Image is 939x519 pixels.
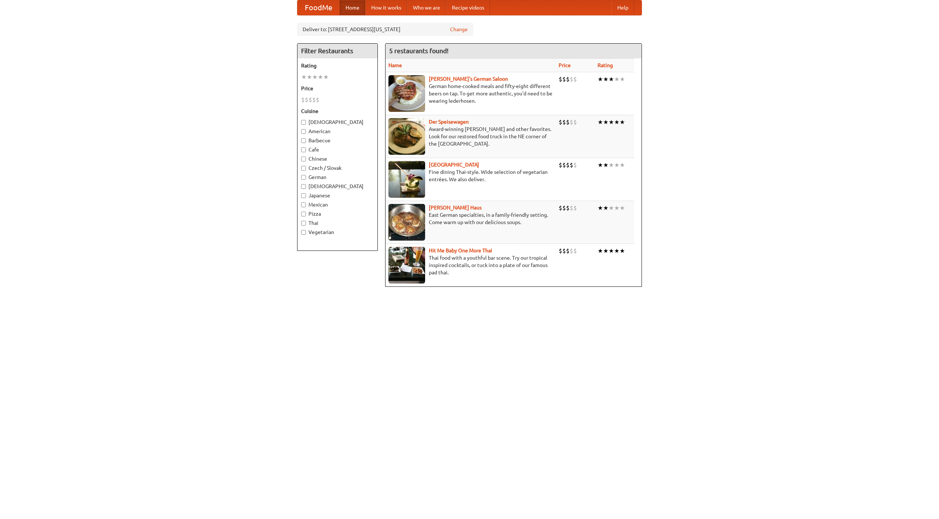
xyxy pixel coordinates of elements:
p: Award-winning [PERSON_NAME] and other favorites. Look for our restored food truck in the NE corne... [388,125,553,147]
li: ★ [598,204,603,212]
a: FoodMe [297,0,340,15]
li: ★ [609,75,614,83]
li: ★ [609,204,614,212]
label: Cafe [301,146,374,153]
li: $ [301,96,305,104]
img: kohlhaus.jpg [388,204,425,241]
li: $ [570,247,573,255]
label: [DEMOGRAPHIC_DATA] [301,118,374,126]
li: $ [566,75,570,83]
li: $ [573,75,577,83]
input: Barbecue [301,138,306,143]
img: babythai.jpg [388,247,425,284]
label: Japanese [301,192,374,199]
a: [PERSON_NAME] Haus [429,205,482,211]
input: American [301,129,306,134]
li: ★ [609,247,614,255]
li: $ [573,247,577,255]
p: German home-cooked meals and fifty-eight different beers on tap. To get more authentic, you'd nee... [388,83,553,105]
input: [DEMOGRAPHIC_DATA] [301,184,306,189]
input: Pizza [301,212,306,216]
label: Vegetarian [301,229,374,236]
a: Recipe videos [446,0,490,15]
li: ★ [307,73,312,81]
li: $ [562,247,566,255]
li: $ [573,161,577,169]
li: ★ [603,118,609,126]
input: Chinese [301,157,306,161]
label: American [301,128,374,135]
li: $ [559,204,562,212]
a: Name [388,62,402,68]
li: ★ [301,73,307,81]
input: Czech / Slovak [301,166,306,171]
label: Mexican [301,201,374,208]
li: $ [312,96,316,104]
label: Chinese [301,155,374,162]
h5: Cuisine [301,107,374,115]
li: ★ [603,161,609,169]
input: Cafe [301,147,306,152]
li: $ [566,118,570,126]
li: ★ [614,75,620,83]
li: ★ [620,118,625,126]
li: $ [316,96,319,104]
li: $ [562,161,566,169]
li: $ [559,161,562,169]
a: Change [450,26,468,33]
b: [PERSON_NAME]'s German Saloon [429,76,508,82]
li: ★ [323,73,329,81]
li: ★ [318,73,323,81]
img: satay.jpg [388,161,425,198]
a: Who we are [407,0,446,15]
input: Japanese [301,193,306,198]
label: [DEMOGRAPHIC_DATA] [301,183,374,190]
li: ★ [614,161,620,169]
li: $ [573,204,577,212]
li: $ [566,204,570,212]
li: ★ [620,247,625,255]
label: Czech / Slovak [301,164,374,172]
li: ★ [598,247,603,255]
li: $ [570,204,573,212]
a: Help [611,0,634,15]
p: Fine dining Thai-style. Wide selection of vegetarian entrées. We also deliver. [388,168,553,183]
li: ★ [598,118,603,126]
a: Price [559,62,571,68]
li: ★ [603,247,609,255]
li: ★ [598,75,603,83]
label: German [301,173,374,181]
li: $ [570,75,573,83]
li: $ [562,118,566,126]
li: ★ [620,161,625,169]
input: Mexican [301,202,306,207]
li: $ [566,247,570,255]
a: Hit Me Baby One More Thai [429,248,492,253]
li: ★ [614,118,620,126]
li: ★ [598,161,603,169]
img: speisewagen.jpg [388,118,425,155]
h5: Price [301,85,374,92]
li: $ [559,118,562,126]
li: $ [570,161,573,169]
li: ★ [603,204,609,212]
div: Deliver to: [STREET_ADDRESS][US_STATE] [297,23,473,36]
li: ★ [312,73,318,81]
li: ★ [620,75,625,83]
p: East German specialties, in a family-friendly setting. Come warm up with our delicious soups. [388,211,553,226]
li: $ [305,96,308,104]
label: Thai [301,219,374,227]
li: $ [559,75,562,83]
h4: Filter Restaurants [297,44,377,58]
li: ★ [609,118,614,126]
ng-pluralize: 5 restaurants found! [389,47,449,54]
li: ★ [614,204,620,212]
li: $ [559,247,562,255]
a: Der Speisewagen [429,119,469,125]
h5: Rating [301,62,374,69]
p: Thai food with a youthful bar scene. Try our tropical inspired cocktails, or tuck into a plate of... [388,254,553,276]
li: $ [562,75,566,83]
